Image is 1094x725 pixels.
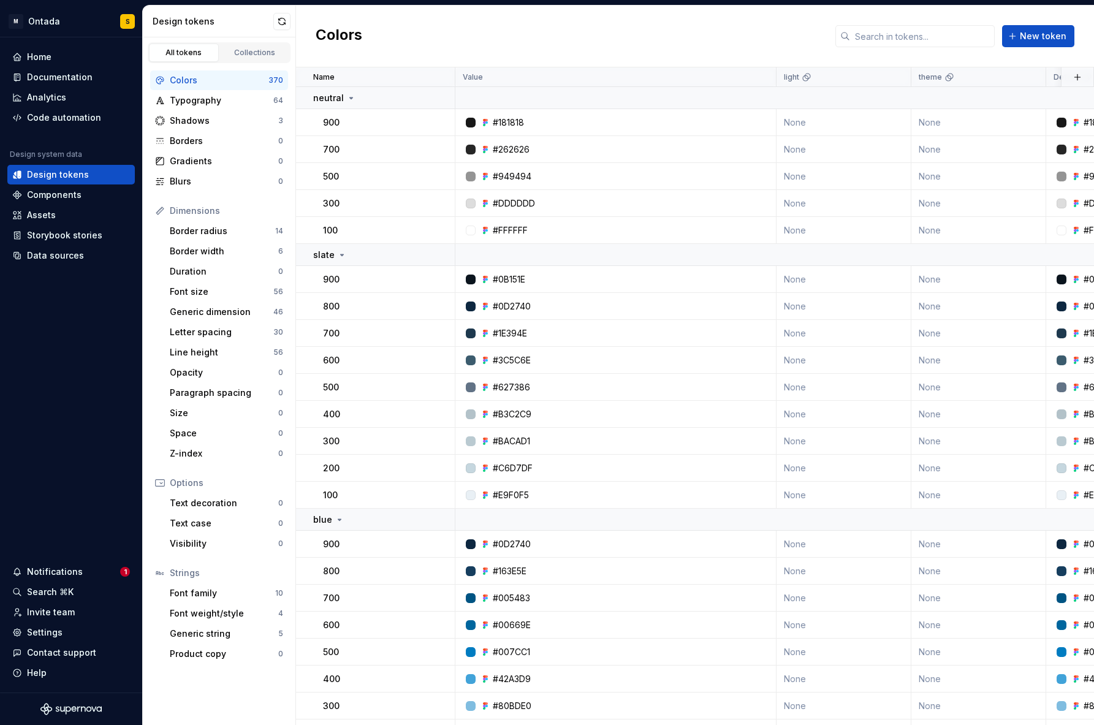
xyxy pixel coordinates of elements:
[170,346,273,359] div: Line height
[911,482,1046,509] td: None
[323,489,338,501] p: 100
[165,302,288,322] a: Generic dimension46
[323,435,340,447] p: 300
[7,67,135,87] a: Documentation
[165,423,288,443] a: Space0
[27,586,74,598] div: Search ⌘K
[493,224,528,237] div: #FFFFFF
[493,116,524,129] div: #181818
[493,646,530,658] div: #007CC1
[777,374,911,401] td: None
[493,538,531,550] div: #0D2740
[777,639,911,666] td: None
[165,534,288,553] a: Visibility0
[777,217,911,244] td: None
[40,703,102,715] a: Supernova Logo
[7,602,135,622] a: Invite team
[911,320,1046,347] td: None
[27,71,93,83] div: Documentation
[268,75,283,85] div: 370
[170,517,278,530] div: Text case
[777,455,911,482] td: None
[273,96,283,105] div: 64
[165,383,288,403] a: Paragraph spacing0
[165,363,288,382] a: Opacity0
[170,447,278,460] div: Z-index
[493,408,531,420] div: #B3C2C9
[323,673,340,685] p: 400
[313,92,344,104] p: neutral
[170,628,278,640] div: Generic string
[150,151,288,171] a: Gradients0
[493,592,530,604] div: #005483
[273,287,283,297] div: 56
[224,48,286,58] div: Collections
[7,663,135,683] button: Help
[911,136,1046,163] td: None
[165,403,288,423] a: Size0
[170,306,273,318] div: Generic dimension
[777,266,911,293] td: None
[777,136,911,163] td: None
[323,538,340,550] p: 900
[323,197,340,210] p: 300
[7,246,135,265] a: Data sources
[278,539,283,548] div: 0
[7,108,135,127] a: Code automation
[275,588,283,598] div: 10
[170,115,278,127] div: Shadows
[170,497,278,509] div: Text decoration
[165,282,288,302] a: Font size56
[170,245,278,257] div: Border width
[493,619,531,631] div: #00669E
[170,366,278,379] div: Opacity
[7,88,135,107] a: Analytics
[28,15,60,28] div: Ontada
[170,135,278,147] div: Borders
[919,72,942,82] p: theme
[323,646,339,658] p: 500
[9,14,23,29] div: M
[7,582,135,602] button: Search ⌘K
[278,246,283,256] div: 6
[911,585,1046,612] td: None
[170,326,273,338] div: Letter spacing
[27,667,47,679] div: Help
[463,72,483,82] p: Value
[275,226,283,236] div: 14
[323,300,340,313] p: 800
[153,48,215,58] div: All tokens
[278,609,283,618] div: 4
[323,619,340,631] p: 600
[777,531,911,558] td: None
[27,91,66,104] div: Analytics
[777,666,911,693] td: None
[170,155,278,167] div: Gradients
[278,267,283,276] div: 0
[278,136,283,146] div: 0
[777,163,911,190] td: None
[27,647,96,659] div: Contact support
[7,205,135,225] a: Assets
[323,354,340,366] p: 600
[493,462,533,474] div: #C6D7DF
[170,74,268,86] div: Colors
[27,606,75,618] div: Invite team
[323,170,339,183] p: 500
[165,444,288,463] a: Z-index0
[777,293,911,320] td: None
[27,566,83,578] div: Notifications
[323,273,340,286] p: 900
[313,514,332,526] p: blue
[911,374,1046,401] td: None
[165,604,288,623] a: Font weight/style4
[493,381,530,393] div: #627386
[493,354,531,366] div: #3C5C6E
[7,623,135,642] a: Settings
[911,109,1046,136] td: None
[911,428,1046,455] td: None
[777,693,911,719] td: None
[911,558,1046,585] td: None
[493,170,531,183] div: #949494
[165,262,288,281] a: Duration0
